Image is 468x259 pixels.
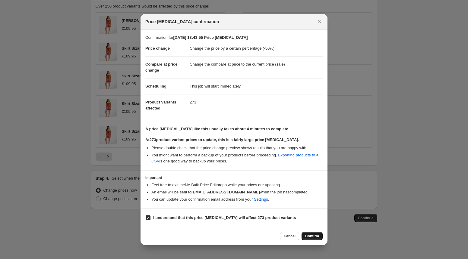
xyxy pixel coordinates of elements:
[190,94,323,110] dd: 273
[145,127,289,131] b: A price [MEDICAL_DATA] like this usually takes about 4 minutes to complete.
[151,152,323,164] li: You might want to perform a backup of your products before proceeding. is one good way to backup ...
[151,182,323,188] li: Feel free to exit the NA Bulk Price Editor app while your prices are updating.
[151,153,318,163] a: Exporting products to a CSV
[302,232,323,240] button: Confirm
[145,137,299,142] b: At 273 product variant prices to update, this is a fairly large price [MEDICAL_DATA].
[284,234,296,239] span: Cancel
[145,100,176,110] span: Product variants affected
[145,46,170,51] span: Price change
[190,41,323,56] dd: Change the price by a certain percentage (-50%)
[190,78,323,94] dd: This job will start immediately.
[145,84,166,88] span: Scheduling
[151,189,323,195] li: An email will be sent to when the job has completed .
[145,19,219,25] span: Price [MEDICAL_DATA] confirmation
[153,215,296,220] b: I understand that this price [MEDICAL_DATA] will affect 273 product variants
[254,197,268,202] a: Settings
[191,190,260,194] b: [EMAIL_ADDRESS][DOMAIN_NAME]
[280,232,299,240] button: Cancel
[315,17,324,26] button: Close
[190,56,323,72] dd: Change the compare at price to the current price (sale)
[305,234,319,239] span: Confirm
[151,196,323,202] li: You can update your confirmation email address from your .
[145,62,177,72] span: Compare at price change
[151,145,323,151] li: Please double check that the price change preview shows results that you are happy with.
[173,35,248,40] b: [DATE] 18:43:55 Price [MEDICAL_DATA]
[145,175,323,180] h3: Important
[145,35,323,41] p: Confirmation for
